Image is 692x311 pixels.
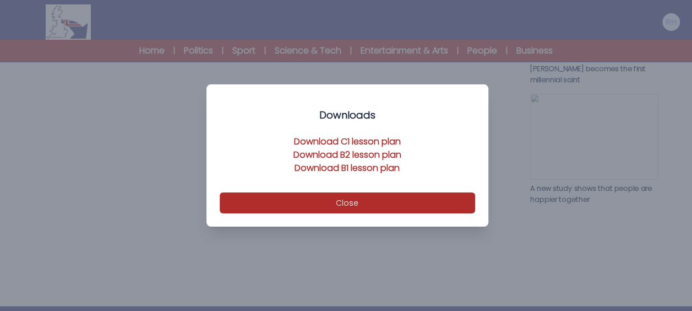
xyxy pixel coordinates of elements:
a: Download C1 lesson plan [294,135,401,148]
h3: Downloads [220,109,475,122]
a: Download B2 lesson plan [293,148,401,161]
button: Close [220,192,475,213]
a: Download B1 lesson plan [295,162,400,174]
a: Close [220,196,475,209]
